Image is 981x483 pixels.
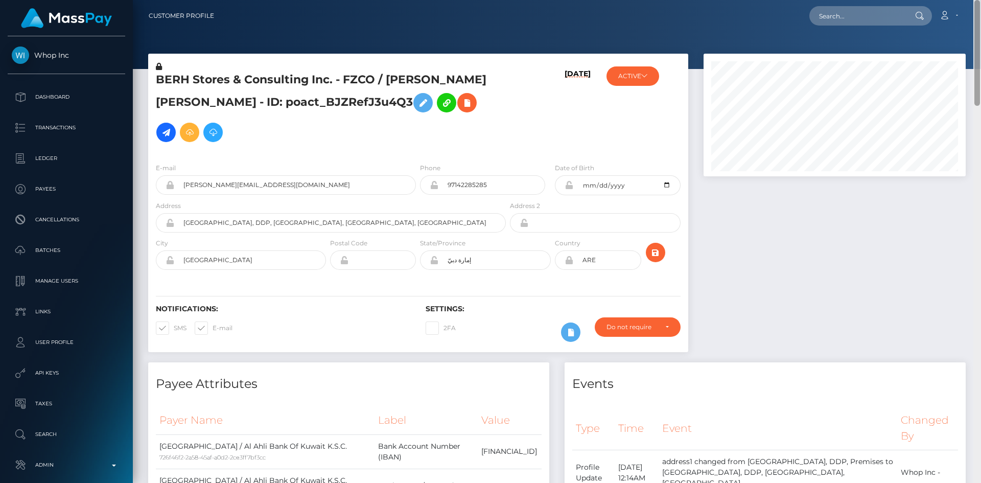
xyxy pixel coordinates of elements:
p: API Keys [12,365,121,381]
img: Whop Inc [12,47,29,64]
a: User Profile [8,330,125,355]
label: E-mail [156,164,176,173]
a: Batches [8,238,125,263]
td: [GEOGRAPHIC_DATA] / Al Ahli Bank Of Kuwait K.S.C. [156,434,375,469]
td: Bank Account Number (IBAN) [375,434,478,469]
p: Links [12,304,121,319]
a: Manage Users [8,268,125,294]
p: Batches [12,243,121,258]
label: Address [156,201,181,211]
p: User Profile [12,335,121,350]
p: Taxes [12,396,121,411]
button: ACTIVE [606,66,659,86]
a: Search [8,422,125,447]
a: Payees [8,176,125,202]
span: Whop Inc [8,51,125,60]
label: E-mail [195,321,232,335]
label: 2FA [426,321,456,335]
label: Country [555,239,580,248]
th: Type [572,406,615,450]
p: Cancellations [12,212,121,227]
h6: Notifications: [156,305,410,313]
label: City [156,239,168,248]
p: Transactions [12,120,121,135]
a: Ledger [8,146,125,171]
div: Do not require [606,323,657,331]
p: Payees [12,181,121,197]
th: Changed By [897,406,958,450]
a: Initiate Payout [156,123,176,142]
label: Date of Birth [555,164,594,173]
td: [FINANCIAL_ID] [478,434,542,469]
p: Manage Users [12,273,121,289]
p: Search [12,427,121,442]
th: Event [659,406,897,450]
h6: [DATE] [565,70,591,151]
a: Transactions [8,115,125,141]
input: Search... [809,6,905,26]
p: Admin [12,457,121,473]
a: API Keys [8,360,125,386]
a: Links [8,299,125,325]
img: MassPay Logo [21,8,112,28]
th: Payer Name [156,406,375,434]
th: Label [375,406,478,434]
a: Admin [8,452,125,478]
label: Phone [420,164,440,173]
button: Do not require [595,317,681,337]
label: State/Province [420,239,465,248]
p: Dashboard [12,89,121,105]
a: Dashboard [8,84,125,110]
a: Cancellations [8,207,125,233]
small: 726f46f2-2a58-45af-a0d2-2ce3ff7bf3cc [159,454,266,461]
p: Ledger [12,151,121,166]
label: SMS [156,321,186,335]
h6: Settings: [426,305,680,313]
label: Address 2 [510,201,540,211]
label: Postal Code [330,239,367,248]
h4: Payee Attributes [156,375,542,393]
h5: BERH Stores & Consulting Inc. - FZCO / [PERSON_NAME] [PERSON_NAME] - ID: poact_BJZRefJ3u4Q3 [156,72,500,147]
a: Customer Profile [149,5,214,27]
a: Taxes [8,391,125,417]
th: Time [615,406,659,450]
th: Value [478,406,542,434]
h4: Events [572,375,958,393]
